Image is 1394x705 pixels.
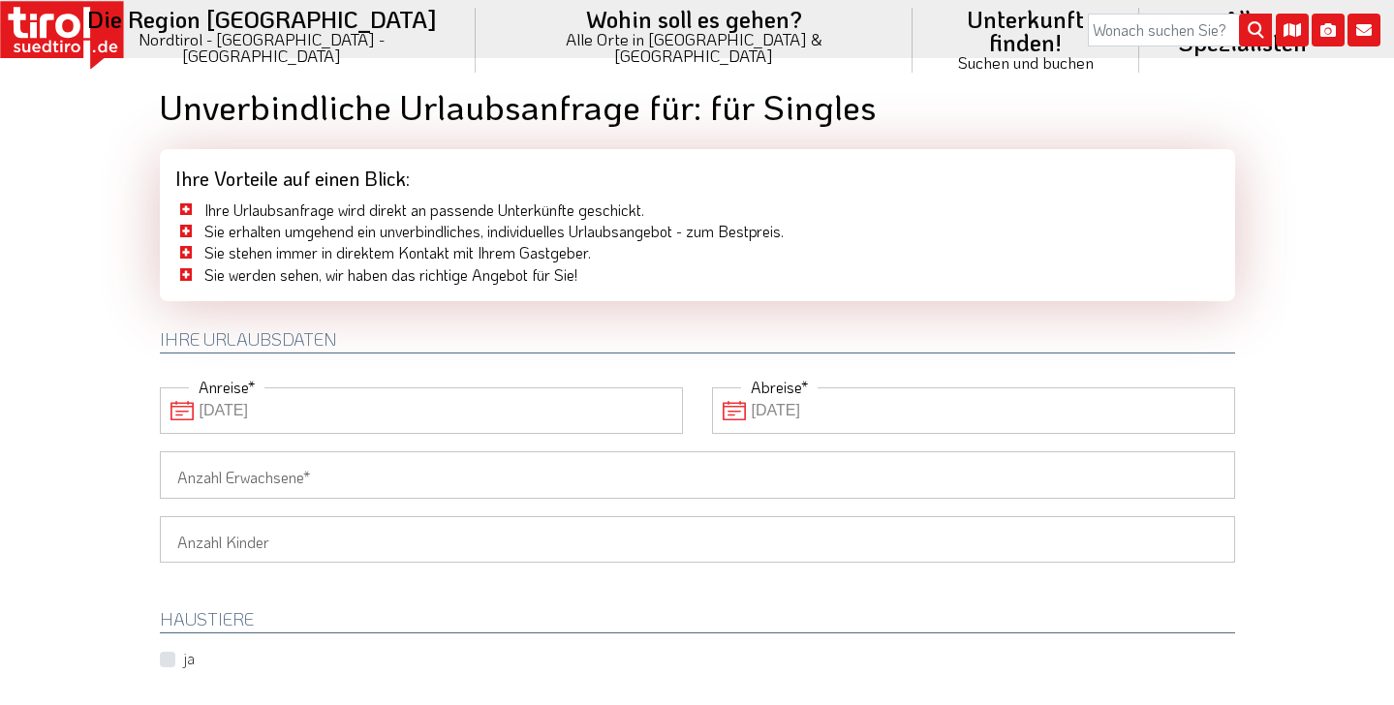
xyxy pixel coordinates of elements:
h1: Unverbindliche Urlaubsanfrage für: für Singles [160,87,1235,126]
li: Ihre Urlaubsanfrage wird direkt an passende Unterkünfte geschickt. [175,199,1220,221]
div: Ihre Vorteile auf einen Blick: [160,149,1235,199]
input: Wonach suchen Sie? [1088,14,1272,46]
small: Alle Orte in [GEOGRAPHIC_DATA] & [GEOGRAPHIC_DATA] [499,31,889,64]
label: ja [183,648,195,669]
li: Sie werden sehen, wir haben das richtige Angebot für Sie! [175,264,1220,286]
h2: HAUSTIERE [160,610,1235,633]
small: Suchen und buchen [936,54,1116,71]
h2: Ihre Urlaubsdaten [160,330,1235,353]
i: Kontakt [1348,14,1380,46]
li: Sie stehen immer in direktem Kontakt mit Ihrem Gastgeber. [175,242,1220,263]
i: Fotogalerie [1312,14,1345,46]
i: Karte öffnen [1276,14,1309,46]
small: Nordtirol - [GEOGRAPHIC_DATA] - [GEOGRAPHIC_DATA] [72,31,452,64]
li: Sie erhalten umgehend ein unverbindliches, individuelles Urlaubsangebot - zum Bestpreis. [175,221,1220,242]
